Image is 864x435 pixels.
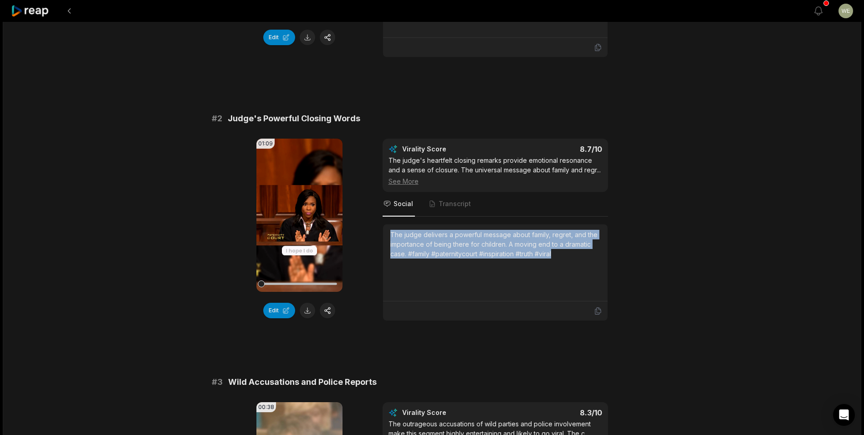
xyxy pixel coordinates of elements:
[390,230,600,259] div: The judge delivers a powerful message about family, regret, and the importance of being there for...
[394,199,413,208] span: Social
[389,176,602,186] div: See More
[212,112,222,125] span: # 2
[383,192,608,217] nav: Tabs
[263,30,295,45] button: Edit
[228,112,360,125] span: Judge's Powerful Closing Words
[402,408,500,417] div: Virality Score
[256,139,343,292] video: Your browser does not support mp4 format.
[402,145,500,154] div: Virality Score
[504,408,602,417] div: 8.3 /10
[389,155,602,186] div: The judge's heartfelt closing remarks provide emotional resonance and a sense of closure. The uni...
[439,199,471,208] span: Transcript
[212,376,223,388] span: # 3
[228,376,377,388] span: Wild Accusations and Police Reports
[833,404,855,426] div: Open Intercom Messenger
[263,303,295,318] button: Edit
[504,145,602,154] div: 8.7 /10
